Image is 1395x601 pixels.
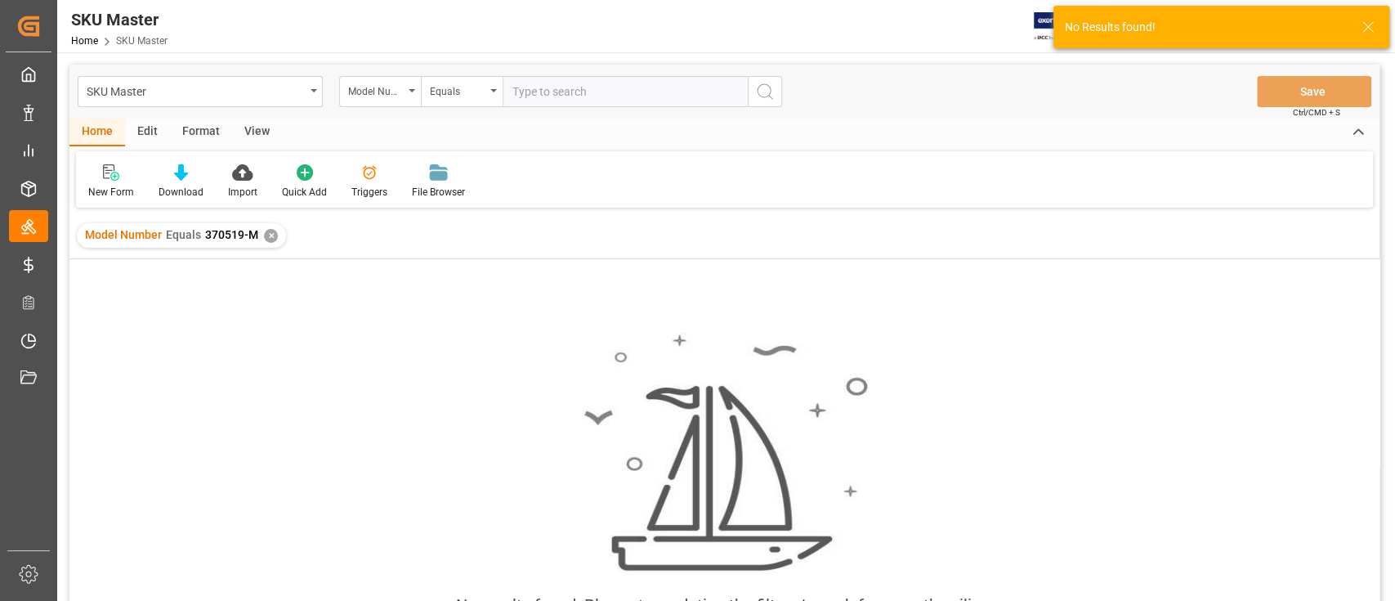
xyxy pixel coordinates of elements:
[351,185,387,200] div: Triggers
[582,333,868,573] img: smooth_sailing.jpeg
[87,80,305,101] div: SKU Master
[125,119,170,146] div: Edit
[348,80,404,99] div: Model Number
[69,119,125,146] div: Home
[78,76,323,107] button: open menu
[85,228,162,241] span: Model Number
[339,76,421,107] button: open menu
[205,228,258,241] span: 370519-M
[232,119,282,146] div: View
[1065,19,1346,36] div: No Results found!
[1257,76,1371,107] button: Save
[430,80,485,99] div: Equals
[412,185,465,200] div: File Browser
[71,35,98,47] a: Home
[264,229,278,243] div: ✕
[421,76,503,107] button: open menu
[166,228,201,241] span: Equals
[503,76,748,107] input: Type to search
[88,185,134,200] div: New Form
[71,7,168,32] div: SKU Master
[170,119,232,146] div: Format
[282,185,327,200] div: Quick Add
[1293,106,1340,119] span: Ctrl/CMD + S
[228,185,257,200] div: Import
[1034,12,1090,41] img: Exertis%20JAM%20-%20Email%20Logo.jpg_1722504956.jpg
[159,185,203,200] div: Download
[748,76,782,107] button: search button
